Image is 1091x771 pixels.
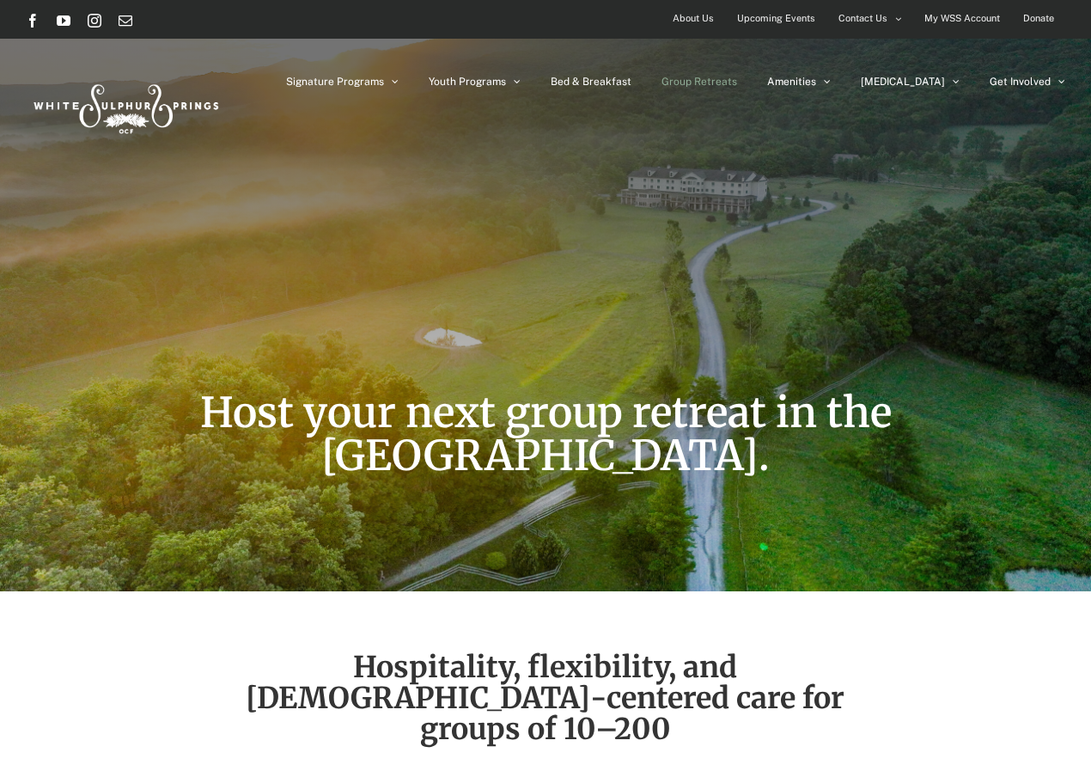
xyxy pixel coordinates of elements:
a: Amenities [767,39,831,125]
span: My WSS Account [924,6,1000,31]
span: [MEDICAL_DATA] [861,76,945,87]
a: Instagram [88,14,101,28]
a: Facebook [26,14,40,28]
a: Bed & Breakfast [551,39,631,125]
span: Get Involved [990,76,1051,87]
span: Upcoming Events [737,6,815,31]
h2: Hospitality, flexibility, and [DEMOGRAPHIC_DATA]-centered care for groups of 10–200 [242,652,850,744]
span: About Us [673,6,714,31]
span: Contact Us [838,6,887,31]
span: Group Retreats [661,76,737,87]
a: [MEDICAL_DATA] [861,39,960,125]
a: Group Retreats [661,39,737,125]
a: Email [119,14,132,28]
img: White Sulphur Springs Logo [26,65,223,146]
a: Signature Programs [286,39,399,125]
span: Bed & Breakfast [551,76,631,87]
a: Youth Programs [429,39,521,125]
span: Donate [1023,6,1054,31]
a: Get Involved [990,39,1065,125]
span: Signature Programs [286,76,384,87]
span: Host your next group retreat in the [GEOGRAPHIC_DATA]. [200,387,892,481]
span: Amenities [767,76,816,87]
a: YouTube [57,14,70,28]
nav: Main Menu [286,39,1065,125]
span: Youth Programs [429,76,506,87]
